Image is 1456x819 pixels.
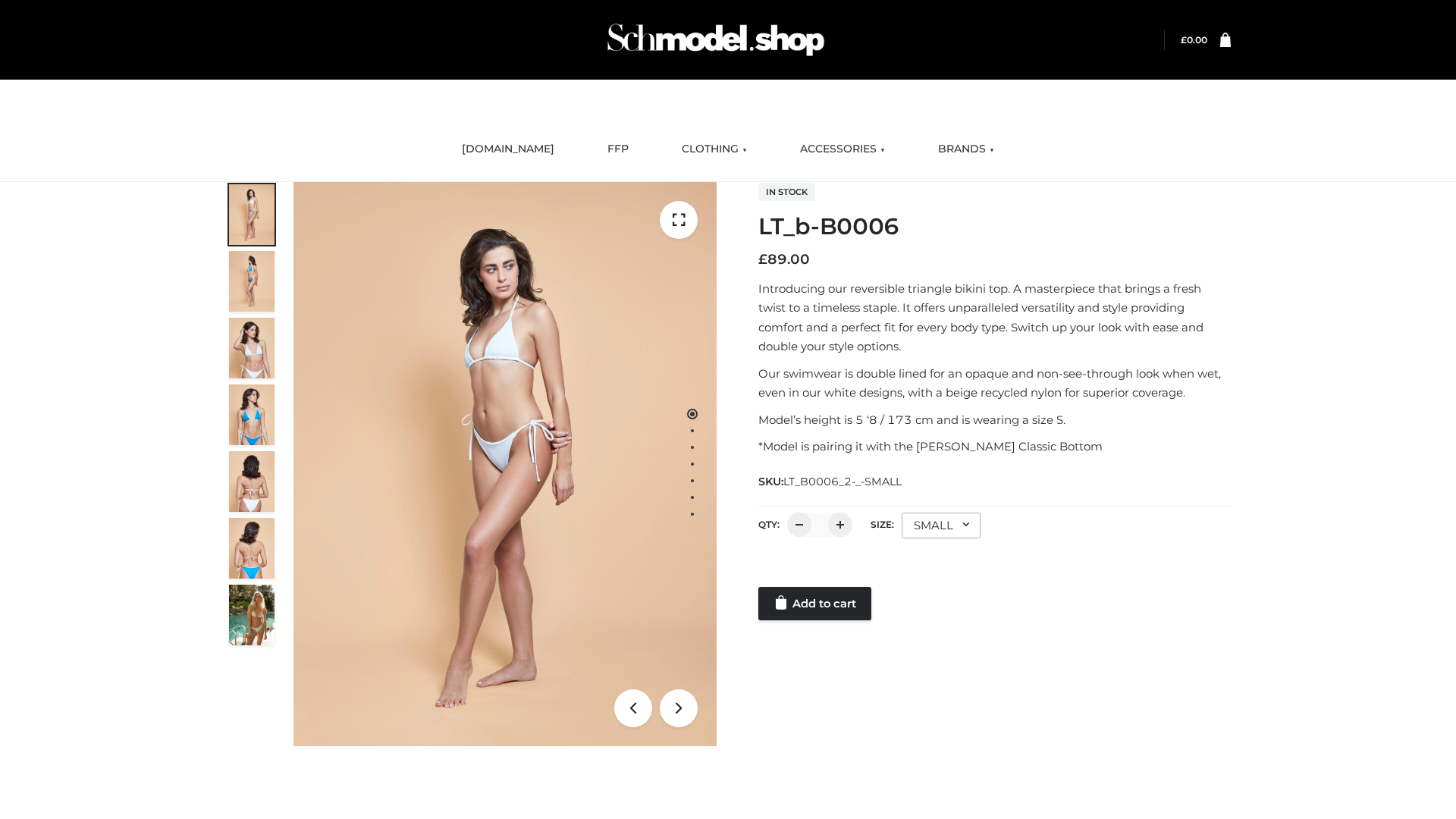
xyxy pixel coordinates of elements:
[229,184,275,245] img: ArielClassicBikiniTop_CloudNine_AzureSky_OW114ECO_1-scaled.jpg
[602,10,830,70] img: Schmodel Admin 964
[902,513,981,538] div: SMALL
[229,384,275,445] img: ArielClassicBikiniTop_CloudNine_AzureSky_OW114ECO_4-scaled.jpg
[758,279,1231,356] p: Introducing our reversible triangle bikini top. A masterpiece that brings a fresh twist to a time...
[758,519,780,530] label: QTY:
[229,518,275,579] img: ArielClassicBikiniTop_CloudNine_AzureSky_OW114ECO_8-scaled.jpg
[758,251,810,268] bdi: 89.00
[1181,34,1207,45] a: £0.00
[758,364,1231,403] p: Our swimwear is double lined for an opaque and non-see-through look when wet, even in our white d...
[1181,34,1187,45] span: £
[229,251,275,312] img: ArielClassicBikiniTop_CloudNine_AzureSky_OW114ECO_2-scaled.jpg
[596,133,640,166] a: FFP
[758,251,767,268] span: £
[670,133,758,166] a: CLOTHING
[758,213,1231,240] h1: LT_b-B0006
[927,133,1006,166] a: BRANDS
[758,410,1231,430] p: Model’s height is 5 ‘8 / 173 cm and is wearing a size S.
[758,183,815,201] span: In stock
[293,182,717,746] img: ArielClassicBikiniTop_CloudNine_AzureSky_OW114ECO_1
[758,587,871,620] a: Add to cart
[783,475,902,488] span: LT_B0006_2-_-SMALL
[450,133,566,166] a: [DOMAIN_NAME]
[1181,34,1207,45] bdi: 0.00
[229,451,275,512] img: ArielClassicBikiniTop_CloudNine_AzureSky_OW114ECO_7-scaled.jpg
[758,437,1231,457] p: *Model is pairing it with the [PERSON_NAME] Classic Bottom
[871,519,894,530] label: Size:
[229,318,275,378] img: ArielClassicBikiniTop_CloudNine_AzureSky_OW114ECO_3-scaled.jpg
[229,585,275,645] img: Arieltop_CloudNine_AzureSky2.jpg
[789,133,896,166] a: ACCESSORIES
[758,472,903,491] span: SKU:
